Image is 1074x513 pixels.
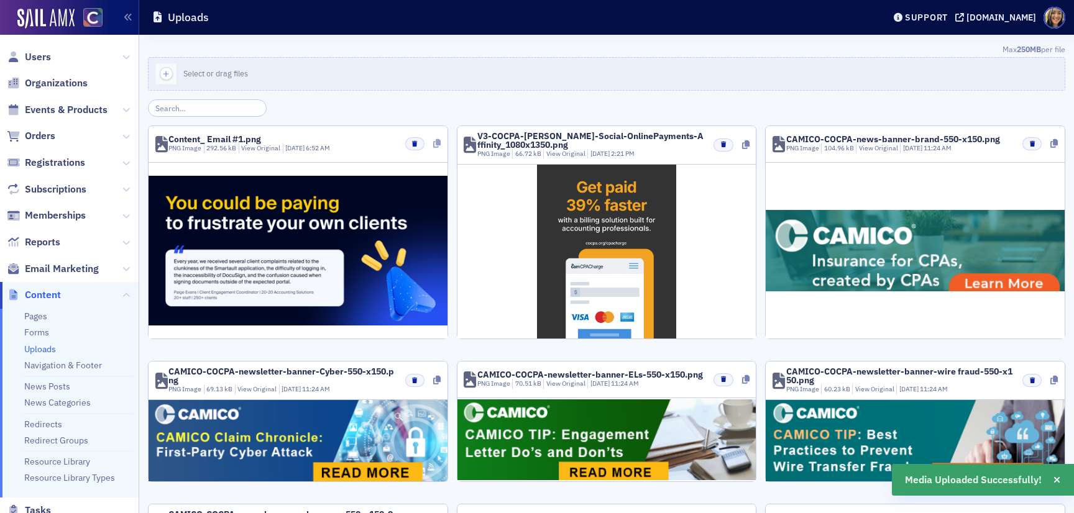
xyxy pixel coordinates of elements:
span: Orders [25,129,55,143]
a: Content [7,288,61,302]
a: Organizations [7,76,88,90]
a: Orders [7,129,55,143]
span: 11:24 AM [302,384,330,393]
span: [DATE] [590,379,611,388]
div: [DOMAIN_NAME] [966,12,1036,23]
div: Support [905,12,948,23]
div: CAMICO-COCPA-newsletter-banner-wire fraud-550-x150.png [786,367,1014,384]
a: Resource Library [24,456,90,467]
a: Memberships [7,209,86,222]
span: Media Uploaded Successfully! [905,473,1042,488]
span: Organizations [25,76,88,90]
span: 11:24 AM [920,384,948,393]
div: 60.23 kB [821,384,850,394]
span: [DATE] [899,384,920,393]
a: View Original [546,379,585,388]
span: [DATE] [903,143,924,152]
span: 2:21 PM [611,149,635,158]
a: View Original [241,143,280,152]
a: Forms [24,327,49,338]
img: SailAMX [17,9,75,29]
span: Users [25,50,51,64]
div: PNG Image [477,149,510,159]
a: News Categories [24,397,91,408]
div: 104.96 kB [821,143,854,153]
span: 11:24 AM [611,379,639,388]
span: 11:24 AM [924,143,952,152]
span: [DATE] [285,143,306,152]
span: [DATE] [590,149,611,158]
span: Events & Products [25,103,108,117]
div: PNG Image [477,379,510,389]
img: SailAMX [83,8,103,27]
a: View Original [546,149,585,158]
div: CAMICO-COCPA-news-banner-brand-550-x150.png [786,135,1000,143]
span: Content [25,288,61,302]
a: Pages [24,311,47,322]
a: View Original [859,143,898,152]
a: Redirect Groups [24,435,88,446]
div: Content_ Email #1.png [168,135,261,143]
a: Redirects [24,419,62,430]
a: View Homepage [75,8,103,29]
div: 66.72 kB [512,149,541,159]
div: 69.13 kB [204,384,233,394]
div: PNG Image [786,143,819,153]
button: Select or drag files [148,57,1065,91]
div: CAMICO-COCPA-newsletter-banner-Cyber-550-x150.png [168,367,396,384]
a: View Original [237,384,277,393]
div: 292.56 kB [204,143,237,153]
span: 250MB [1017,44,1041,54]
a: Registrations [7,156,85,170]
a: Users [7,50,51,64]
a: Email Marketing [7,262,99,276]
a: View Original [855,384,894,393]
span: Select or drag files [183,68,248,78]
span: [DATE] [282,384,302,393]
a: Reports [7,235,60,249]
a: Subscriptions [7,183,86,196]
input: Search… [148,99,267,117]
a: Navigation & Footer [24,360,102,371]
span: 6:52 AM [306,143,330,152]
a: Resource Library Types [24,472,115,483]
span: Email Marketing [25,262,99,276]
span: Memberships [25,209,86,222]
span: Subscriptions [25,183,86,196]
a: News Posts [24,381,70,392]
div: Max per file [148,43,1065,57]
a: Events & Products [7,103,108,117]
span: Reports [25,235,60,249]
div: CAMICO-COCPA-newsletter-banner-ELs-550-x150.png [477,370,703,379]
div: V3-COCPA-[PERSON_NAME]-Social-OnlinePayments-Affinity_1080x1350.png [477,132,705,149]
span: Registrations [25,156,85,170]
div: PNG Image [786,384,819,394]
div: PNG Image [168,384,201,394]
h1: Uploads [168,10,209,25]
div: 70.51 kB [512,379,541,389]
div: PNG Image [168,143,201,153]
a: Uploads [24,343,56,355]
button: [DOMAIN_NAME] [955,13,1040,22]
span: Profile [1044,7,1065,29]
